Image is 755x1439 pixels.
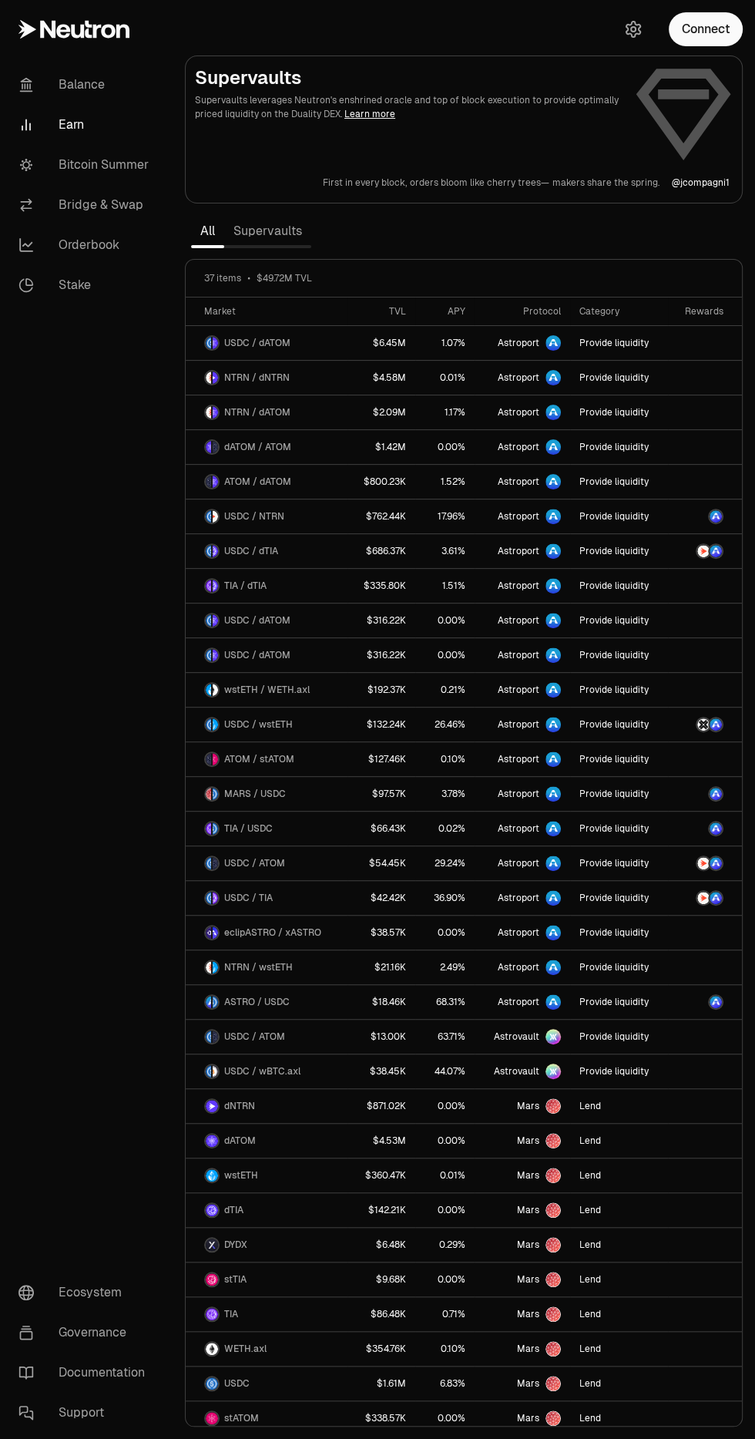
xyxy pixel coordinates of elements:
[224,1308,238,1320] span: TIA
[415,950,475,984] a: 2.49%
[475,569,570,603] a: Astroport
[475,777,570,811] a: Astroport
[213,545,218,557] img: dTIA Logo
[668,499,742,533] a: ASTRO Logo
[475,395,570,429] a: Astroport
[213,926,218,939] img: xASTRO Logo
[206,961,211,973] img: NTRN Logo
[213,510,218,523] img: NTRN Logo
[570,1124,668,1158] a: Lend
[498,961,539,973] span: Astroport
[206,476,211,488] img: ATOM Logo
[475,812,570,846] a: Astroport
[257,272,312,284] span: $49.72M TVL
[475,950,570,984] a: Astroport
[475,1193,570,1227] a: Mars
[475,1158,570,1192] a: Mars
[186,499,347,533] a: USDC LogoNTRN LogoUSDC / NTRN
[475,534,570,568] a: Astroport
[415,673,475,707] a: 0.21%
[475,1262,570,1296] a: Mars
[186,1020,347,1054] a: USDC LogoATOM LogoUSDC / ATOM
[213,649,218,661] img: dATOM Logo
[347,1124,415,1158] a: $4.53M
[347,846,415,880] a: $54.45K
[224,857,285,869] span: USDC / ATOM
[498,372,539,384] span: Astroport
[415,985,475,1019] a: 68.31%
[224,961,293,973] span: NTRN / wstETH
[186,812,347,846] a: TIA LogoUSDC LogoTIA / USDC
[186,534,347,568] a: USDC LogodTIA LogoUSDC / dTIA
[475,881,570,915] a: Astroport
[415,638,475,672] a: 0.00%
[186,1124,347,1158] a: dATOM LogodATOM
[224,996,290,1008] span: ASTRO / USDC
[186,1158,347,1192] a: wstETH LogowstETH
[570,950,668,984] a: Provide liquidity
[186,846,347,880] a: USDC LogoATOM LogoUSDC / ATOM
[347,326,415,360] a: $6.45M
[206,1135,218,1147] img: dATOM Logo
[224,1273,247,1286] span: stTIA
[347,812,415,846] a: $66.43K
[498,510,539,523] span: Astroport
[224,545,278,557] span: USDC / dTIA
[668,881,742,915] a: NTRN LogoASTRO Logo
[498,857,539,869] span: Astroport
[206,788,211,800] img: MARS Logo
[206,718,211,731] img: USDC Logo
[570,499,668,533] a: Provide liquidity
[498,580,539,592] span: Astroport
[206,406,211,419] img: NTRN Logo
[347,395,415,429] a: $2.09M
[415,465,475,499] a: 1.52%
[710,996,722,1008] img: ASTRO Logo
[494,1065,539,1078] span: Astrovault
[498,684,539,696] span: Astroport
[517,1239,539,1251] span: Mars
[206,614,211,627] img: USDC Logo
[347,430,415,464] a: $1.42M
[710,892,722,904] img: ASTRO Logo
[570,846,668,880] a: Provide liquidity
[206,649,211,661] img: USDC Logo
[710,510,722,523] img: ASTRO Logo
[186,1297,347,1331] a: TIA LogoTIA
[6,105,166,145] a: Earn
[710,857,722,869] img: ASTRO Logo
[224,476,291,488] span: ATOM / dATOM
[475,708,570,741] a: Astroport
[517,1273,539,1286] span: Mars
[224,892,273,904] span: USDC / TIA
[710,545,722,557] img: ASTRO Logo
[475,673,570,707] a: Astroport
[186,777,347,811] a: MARS LogoUSDC LogoMARS / USDC
[186,1332,347,1366] a: WETH.axl LogoWETH.axl
[206,1343,218,1355] img: WETH.axl Logo
[186,604,347,637] a: USDC LogodATOM LogoUSDC / dATOM
[475,326,570,360] a: Astroport
[498,822,539,835] span: Astroport
[186,465,347,499] a: ATOM LogodATOM LogoATOM / dATOM
[347,950,415,984] a: $21.16K
[224,1065,300,1078] span: USDC / wBTC.axl
[570,881,668,915] a: Provide liquidity
[186,950,347,984] a: NTRN LogowstETH LogoNTRN / wstETH
[475,846,570,880] a: Astroport
[186,1193,347,1227] a: dTIA LogodTIA
[206,684,211,696] img: wstETH Logo
[347,638,415,672] a: $316.22K
[570,1228,668,1262] a: Lend
[347,881,415,915] a: $42.42K
[186,985,347,1019] a: ASTRO LogoUSDC LogoASTRO / USDC
[570,708,668,741] a: Provide liquidity
[347,604,415,637] a: $316.22K
[347,777,415,811] a: $97.57K
[498,996,539,1008] span: Astroport
[213,892,218,904] img: TIA Logo
[224,649,290,661] span: USDC / dATOM
[224,1135,256,1147] span: dATOM
[213,441,218,453] img: ATOM Logo
[570,673,668,707] a: Provide liquidity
